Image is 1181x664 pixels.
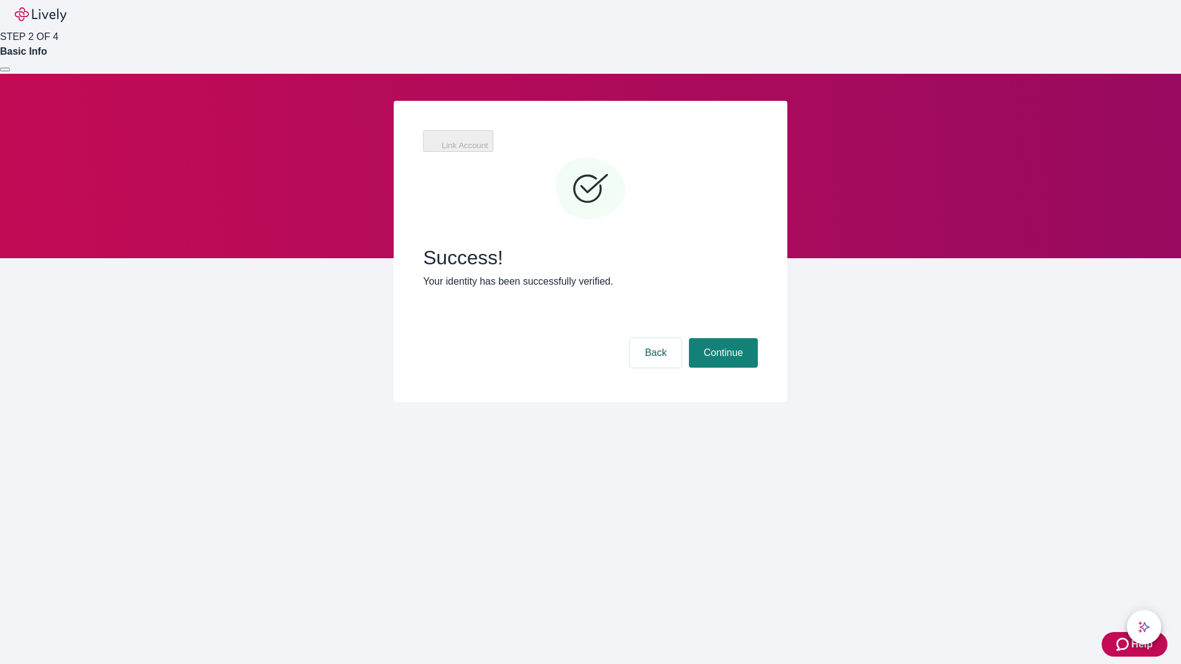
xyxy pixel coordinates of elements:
svg: Zendesk support icon [1116,637,1131,652]
img: Lively [15,7,66,22]
button: Continue [689,338,758,368]
button: Link Account [423,130,493,152]
button: chat [1127,610,1161,644]
svg: Lively AI Assistant [1138,621,1150,633]
button: Back [630,338,682,368]
span: Success! [423,246,758,269]
svg: Checkmark icon [554,152,627,226]
span: Help [1131,637,1153,652]
button: Zendesk support iconHelp [1102,632,1167,657]
p: Your identity has been successfully verified. [423,274,758,289]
